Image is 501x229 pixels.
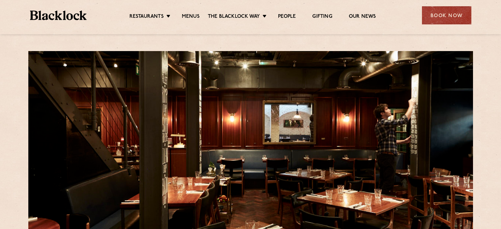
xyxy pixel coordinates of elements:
[349,14,376,21] a: Our News
[278,14,296,21] a: People
[312,14,332,21] a: Gifting
[129,14,164,21] a: Restaurants
[422,6,471,24] div: Book Now
[182,14,200,21] a: Menus
[208,14,260,21] a: The Blacklock Way
[30,11,87,20] img: BL_Textured_Logo-footer-cropped.svg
